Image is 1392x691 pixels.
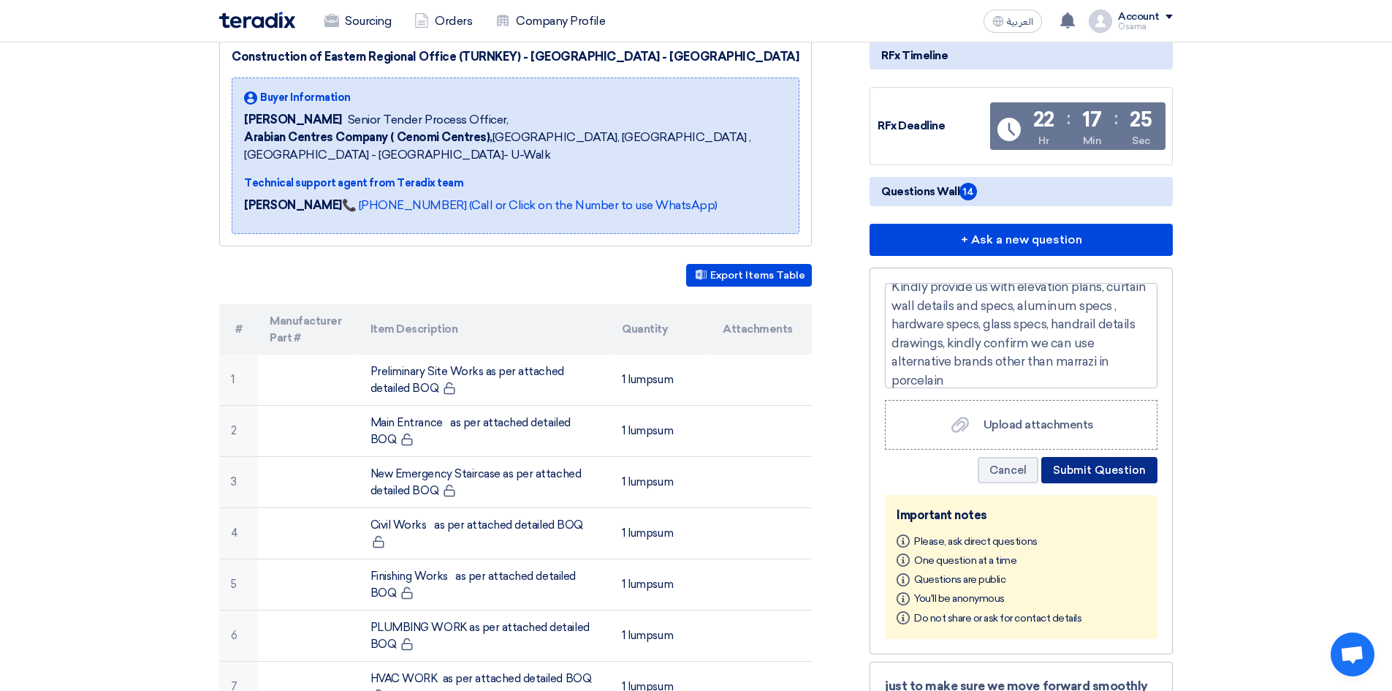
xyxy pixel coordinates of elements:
[244,175,787,191] div: Technical support agent from Teradix team
[1041,457,1157,483] button: Submit Question
[219,508,258,559] td: 4
[359,508,611,559] td: Civil Works as per attached detailed BOQ
[359,304,611,355] th: Item Description
[260,90,351,105] span: Buyer Information
[484,5,617,37] a: Company Profile
[244,129,787,164] span: [GEOGRAPHIC_DATA], [GEOGRAPHIC_DATA] ,[GEOGRAPHIC_DATA] - [GEOGRAPHIC_DATA]- U-Walk
[610,508,711,559] td: 1 lumpsum
[897,507,1146,524] div: Important notes
[359,559,611,611] td: Finishing Works as per attached detailed BOQ
[978,457,1038,483] button: Cancel
[1033,110,1054,130] div: 22
[359,406,611,457] td: Main Entrance as per attached detailed BOQ
[1132,133,1150,148] div: Sec
[885,283,1157,388] div: Ask a question here...
[610,406,711,457] td: 1 lumpsum
[1038,133,1049,148] div: Hr
[711,304,812,355] th: Attachments
[610,304,711,355] th: Quantity
[1007,17,1033,27] span: العربية
[914,611,1081,624] span: Do not share or ask for contact details
[1083,133,1102,148] div: Min
[359,457,611,508] td: New Emergency Staircase as per attached detailed BOQ
[914,592,1005,605] span: You'll be anonymous
[219,355,258,406] td: 1
[219,457,258,508] td: 3
[610,611,711,662] td: 1 lumpsum
[219,559,258,611] td: 5
[914,554,1016,566] span: One question at a time
[870,224,1173,256] button: + Ask a new question
[1118,23,1173,31] div: Osama
[914,573,1005,586] span: Questions are public
[1089,10,1112,33] img: profile_test.png
[610,355,711,406] td: 1 lumpsum
[348,111,509,129] span: Senior Tender Process Officer,
[244,111,342,129] span: [PERSON_NAME]
[403,5,484,37] a: Orders
[313,5,403,37] a: Sourcing
[244,130,492,144] b: Arabian Centres Company ( Cenomi Centres),
[342,198,718,212] a: 📞 [PHONE_NUMBER] (Call or Click on the Number to use WhatsApp)
[258,304,359,355] th: Manufacturer Part #
[984,418,1094,431] span: Upload attachments
[1114,105,1118,132] div: :
[1067,105,1070,132] div: :
[870,42,1173,69] div: RFx Timeline
[686,264,812,287] button: Export Items Table
[1331,633,1374,676] a: Open chat
[610,559,711,611] td: 1 lumpsum
[244,198,342,212] strong: [PERSON_NAME]
[1082,110,1101,130] div: 17
[1118,11,1160,23] div: Account
[959,183,977,200] span: 14
[359,355,611,406] td: Preliminary Site Works as per attached detailed BOQ
[984,10,1042,33] button: العربية
[610,457,711,508] td: 1 lumpsum
[878,118,987,135] div: RFx Deadline
[219,611,258,662] td: 6
[914,535,1038,547] span: Please, ask direct questions
[219,12,295,29] img: Teradix logo
[219,406,258,457] td: 2
[232,48,799,66] div: Construction of Eastern Regional Office (TURNKEY) - [GEOGRAPHIC_DATA] - [GEOGRAPHIC_DATA]
[1130,110,1152,130] div: 25
[359,611,611,662] td: PLUMBING WORK as per attached detailed BOQ
[219,304,258,355] th: #
[881,183,977,200] span: Questions Wall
